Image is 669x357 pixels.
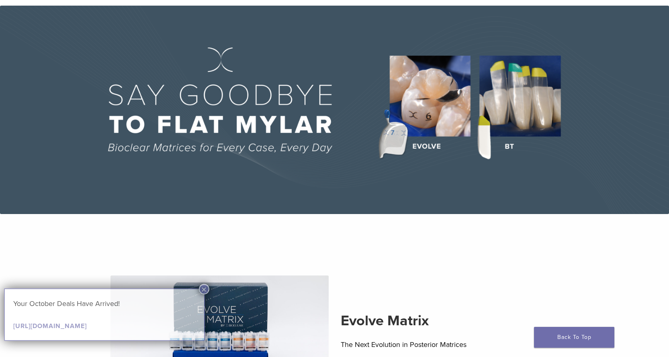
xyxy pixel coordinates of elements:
[13,298,196,310] p: Your October Deals Have Arrived!
[534,327,614,348] a: Back To Top
[13,322,87,330] a: [URL][DOMAIN_NAME]
[341,339,559,351] p: The Next Evolution in Posterior Matrices
[199,284,209,294] button: Close
[341,311,559,330] h2: Evolve Matrix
